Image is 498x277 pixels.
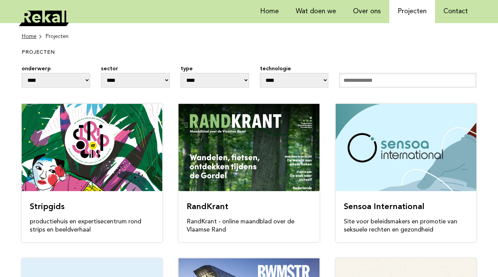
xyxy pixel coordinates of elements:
[187,203,228,211] a: RandKrant
[260,65,328,73] label: technologie
[22,50,298,56] h1: projecten
[22,33,43,41] a: Home
[22,33,37,41] span: Home
[101,65,169,73] label: sector
[181,65,249,73] label: type
[45,33,68,41] li: Projecten
[30,203,65,211] a: Stripgids
[344,203,424,211] a: Sensoa International
[22,65,90,73] label: onderwerp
